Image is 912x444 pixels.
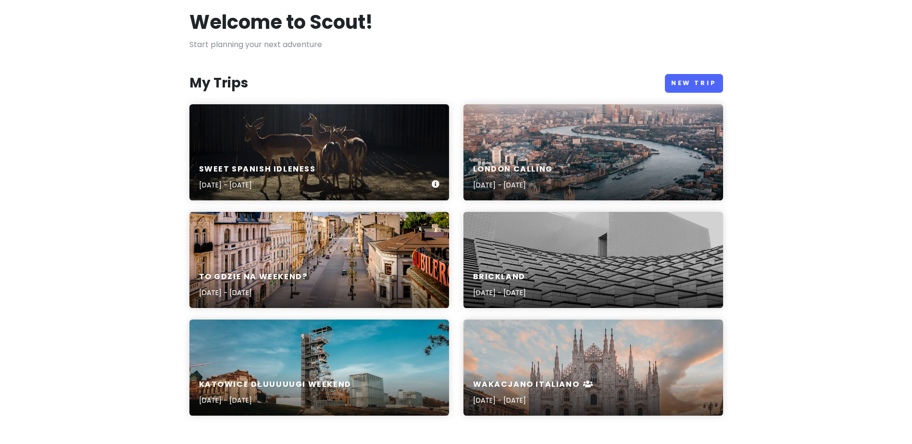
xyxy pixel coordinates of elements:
a: a city street lined with tall buildings under a cloudy skyTo gdzie na weekend?[DATE] - [DATE] [189,212,449,308]
p: Start planning your next adventure [189,38,723,51]
p: [DATE] - [DATE] [199,180,316,190]
p: [DATE] - [DATE] [473,287,526,298]
a: gray concrete building during daytimeBrickland[DATE] - [DATE] [463,212,723,308]
h6: Katowice dłuuuuugi weekend [199,380,351,390]
h6: Sweet spanish idleness [199,164,316,174]
p: [DATE] - [DATE] [199,395,351,406]
a: brown deerSweet spanish idleness[DATE] - [DATE] [189,104,449,200]
h6: London calling [473,164,553,174]
h6: To gdzie na weekend? [199,272,308,282]
p: [DATE] - [DATE] [473,180,553,190]
a: New Trip [665,74,723,93]
h1: Welcome to Scout! [189,10,373,35]
a: aerial photography of London skyline during daytimeLondon calling[DATE] - [DATE] [463,104,723,200]
p: [DATE] - [DATE] [473,395,594,406]
a: people walking near brown concrete building during daytimeWakacjano italiano[DATE] - [DATE] [463,320,723,416]
h6: Wakacjano italiano [473,380,594,390]
p: [DATE] - [DATE] [199,287,308,298]
h3: My Trips [189,74,248,92]
h6: Brickland [473,272,526,282]
a: a very tall tower sitting on the side of a hillKatowice dłuuuuugi weekend[DATE] - [DATE] [189,320,449,416]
